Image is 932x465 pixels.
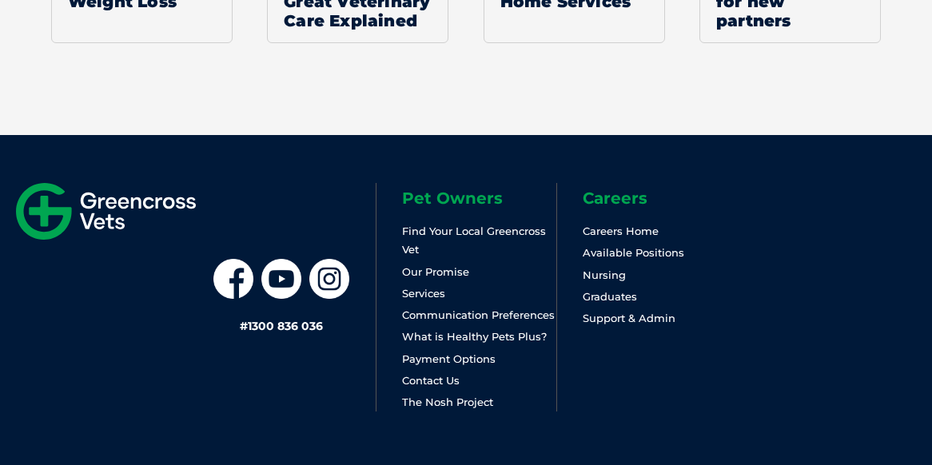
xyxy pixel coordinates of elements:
a: Careers Home [583,225,659,237]
a: Communication Preferences [402,308,555,321]
a: Available Positions [583,246,684,259]
a: Our Promise [402,265,469,278]
a: Support & Admin [583,312,675,324]
h6: Pet Owners [402,190,556,206]
a: #1300 836 036 [240,319,323,333]
a: Find Your Local Greencross Vet [402,225,546,256]
a: Graduates [583,290,637,303]
span: # [240,319,248,333]
a: What is Healthy Pets Plus? [402,330,547,343]
h6: Careers [583,190,736,206]
a: The Nosh Project [402,395,493,408]
a: Services [402,287,445,300]
a: Nursing [583,268,626,281]
a: Payment Options [402,352,496,365]
a: Contact Us [402,374,460,387]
